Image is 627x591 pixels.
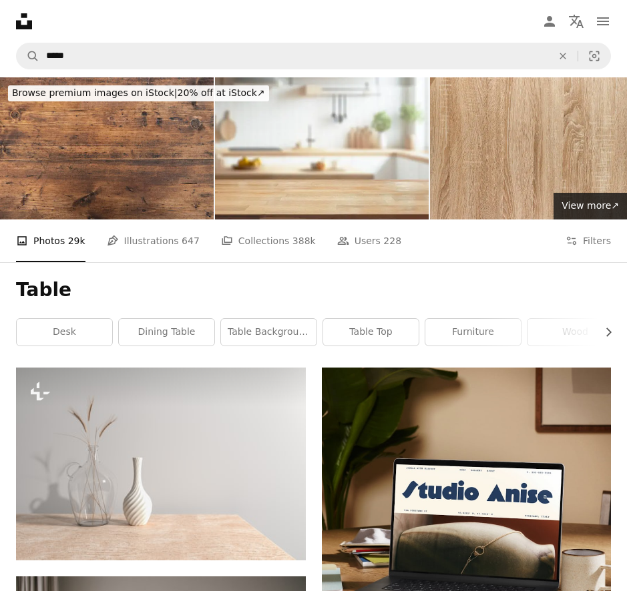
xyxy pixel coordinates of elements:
[215,77,429,219] img: Empty table front kitchen blurred background.
[16,458,306,470] a: a couple of vases sitting on top of a wooden table
[182,233,200,248] span: 647
[16,43,611,69] form: Find visuals sitewide
[107,219,200,262] a: Illustrations 647
[221,319,317,346] a: table background
[562,200,619,211] span: View more ↗
[563,8,590,35] button: Language
[221,219,316,262] a: Collections 388k
[425,319,521,346] a: furniture
[528,319,623,346] a: wood
[16,13,32,29] a: Home — Unsplash
[119,319,214,346] a: dining table
[16,278,611,302] h1: Table
[596,319,611,346] button: scroll list to the right
[548,43,578,69] button: Clear
[578,43,610,69] button: Visual search
[323,319,419,346] a: table top
[590,8,616,35] button: Menu
[337,219,401,262] a: Users 228
[383,233,401,248] span: 228
[17,319,112,346] a: desk
[16,368,306,560] img: a couple of vases sitting on top of a wooden table
[536,8,563,35] a: Log in / Sign up
[17,43,39,69] button: Search Unsplash
[12,87,265,98] span: 20% off at iStock ↗
[292,233,316,248] span: 388k
[554,193,627,219] a: View more↗
[566,219,611,262] button: Filters
[12,87,177,98] span: Browse premium images on iStock |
